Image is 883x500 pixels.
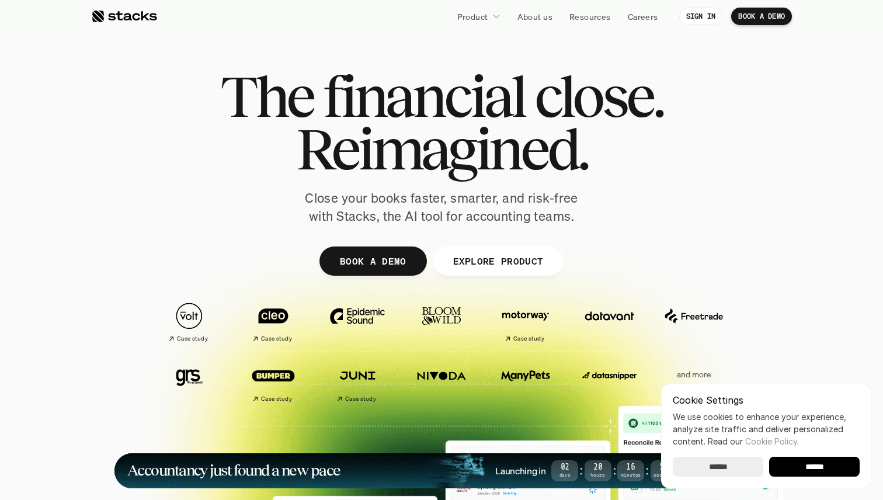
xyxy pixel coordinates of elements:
a: Cookie Policy [745,436,797,446]
a: Case study [489,297,562,348]
p: We use cookies to enhance your experience, analyze site traffic and deliver personalized content. [673,411,860,447]
a: Case study [237,297,310,348]
p: BOOK A DEMO [738,12,785,20]
h2: Case study [513,335,544,342]
h1: Accountancy just found a new pace [127,464,340,477]
strong: : [644,464,650,477]
h2: Case study [345,395,376,402]
p: EXPLORE PRODUCT [453,252,543,269]
a: BOOK A DEMO [319,246,427,276]
p: Resources [569,11,611,23]
a: Accountancy just found a new paceLaunching in02Days:20Hours:16Minutes:59SecondsLEARN MORE [114,453,769,488]
span: 16 [617,464,644,471]
span: 59 [651,464,677,471]
p: Cookie Settings [673,395,860,405]
a: SIGN IN [679,8,723,25]
a: Case study [153,297,225,348]
p: Product [457,11,488,23]
span: Hours [585,473,611,477]
p: About us [517,11,552,23]
a: Case study [237,356,310,407]
a: Case study [321,356,394,407]
h4: Launching in [495,464,545,477]
a: Resources [562,6,618,27]
h2: Case study [261,395,292,402]
span: 02 [551,464,578,471]
a: EXPLORE PRODUCT [432,246,564,276]
a: BOOK A DEMO [731,8,792,25]
p: Close your books faster, smarter, and risk-free with Stacks, the AI tool for accounting teams. [296,189,587,225]
strong: : [611,464,617,477]
h2: Case study [177,335,208,342]
p: Careers [628,11,658,23]
a: Privacy Policy [138,270,189,279]
span: 20 [585,464,611,471]
a: About us [510,6,559,27]
h2: Case study [261,335,292,342]
span: Read our . [708,436,799,446]
a: Careers [621,6,665,27]
p: SIGN IN [686,12,716,20]
span: Days [551,473,578,477]
span: The [220,70,313,123]
p: BOOK A DEMO [340,252,406,269]
span: Minutes [617,473,644,477]
span: financial [323,70,524,123]
span: close. [534,70,663,123]
p: and more [658,370,730,380]
strong: : [578,464,584,477]
span: Reimagined. [296,123,587,175]
span: Seconds [651,473,677,477]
